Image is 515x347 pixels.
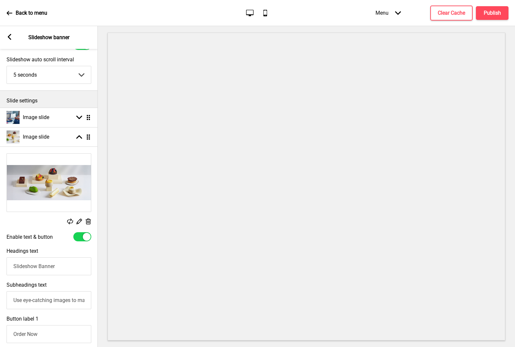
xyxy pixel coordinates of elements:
label: Subheadings text [7,282,47,288]
div: Menu [369,3,407,23]
img: Image [7,154,91,212]
p: Slide settings [7,97,91,104]
label: Enable text & button [7,234,53,240]
p: Slideshow banner [28,34,69,41]
h4: Publish [484,9,501,17]
label: Button label 1 [7,316,38,322]
button: Publish [476,6,508,20]
button: Clear Cache [430,6,473,21]
h4: Clear Cache [438,9,465,17]
label: Headings text [7,248,38,254]
h4: Image slide [23,133,49,141]
a: Back to menu [7,4,47,22]
label: Slideshow auto scroll interval [7,56,91,63]
h4: Image slide [23,114,49,121]
p: Back to menu [16,9,47,17]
